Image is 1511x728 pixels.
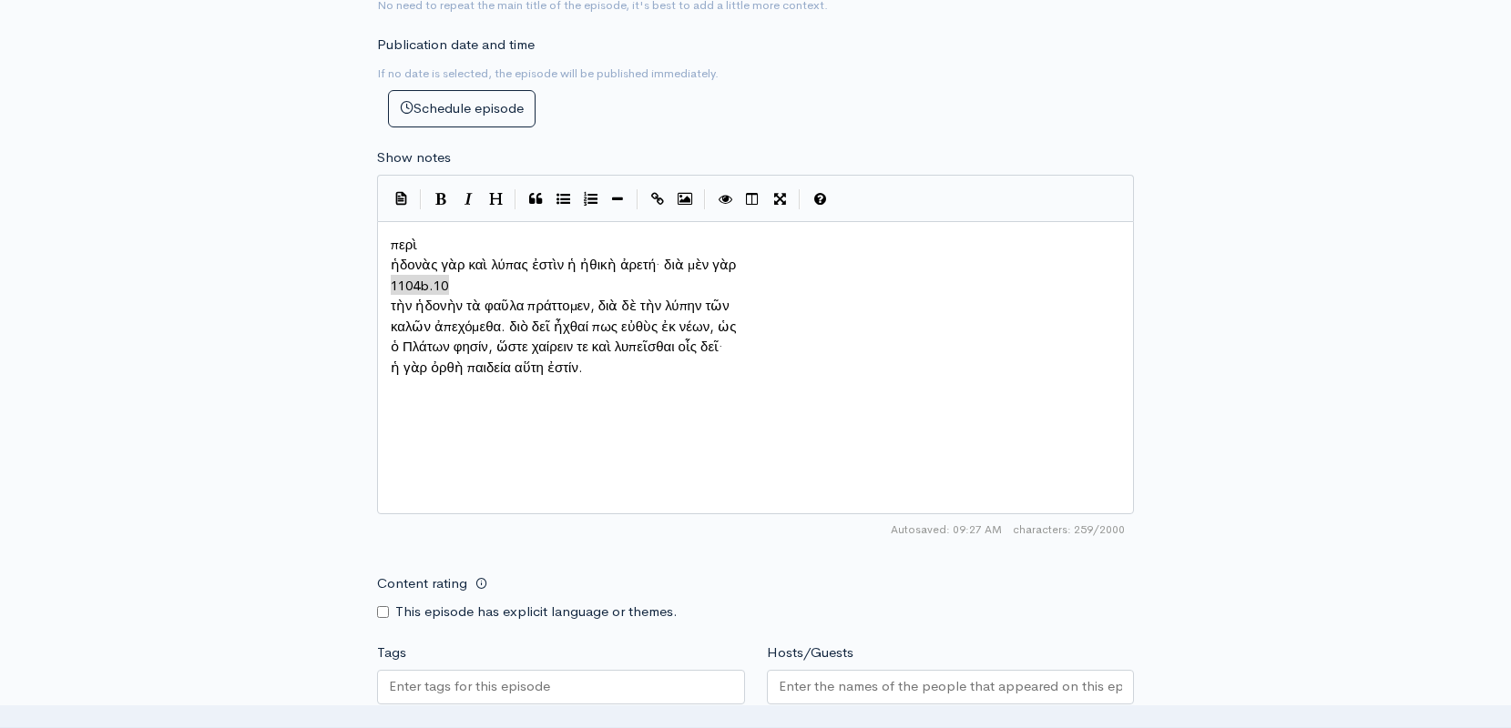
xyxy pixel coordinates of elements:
button: Toggle Fullscreen [766,186,793,213]
i: | [515,189,516,210]
button: Create Link [644,186,671,213]
i: | [637,189,638,210]
label: Show notes [377,147,451,168]
span: 259/2000 [1013,521,1125,538]
button: Toggle Side by Side [739,186,766,213]
span: καλῶν ἀπεχόμεθα. διὸ δεῖ ἦχθαί πως εὐθὺς ἐκ νέων, ὡς [391,318,737,335]
button: Numbered List [577,186,604,213]
label: This episode has explicit language or themes. [395,602,678,622]
label: Content rating [377,565,467,602]
label: Tags [377,642,406,663]
span: Autosaved: 09:27 AM [891,521,1002,538]
button: Insert Image [671,186,699,213]
button: Schedule episode [388,90,536,127]
span: ἡ γὰρ ὀρθὴ παιδεία αὕτη ἐστίν. [391,359,583,376]
input: Enter the names of the people that appeared on this episode [779,676,1123,697]
span: περὶ [391,236,417,253]
span: ὁ Πλάτων φησίν, ὥστε χαίρειν τε καὶ λυπεῖσθαι οἷς δεῖ· [391,338,723,355]
span: 1104b.10 [391,277,448,294]
small: If no date is selected, the episode will be published immediately. [377,66,719,81]
i: | [420,189,422,210]
label: Publication date and time [377,35,535,56]
button: Toggle Preview [711,186,739,213]
span: ἡδονὰς γὰρ καὶ λύπας ἐστὶν ἡ ἠθικὴ ἀρετή· διὰ μὲν γὰρ [391,256,736,273]
span: τὴν ἡδονὴν τὰ φαῦλα πράττομεν, διὰ δὲ τὴν λύπην τῶν [391,297,730,314]
button: Italic [454,186,482,213]
button: Heading [482,186,509,213]
button: Insert Horizontal Line [604,186,631,213]
button: Quote [522,186,549,213]
button: Markdown Guide [806,186,833,213]
input: Enter tags for this episode [389,676,553,697]
button: Insert Show Notes Template [387,184,414,211]
i: | [799,189,801,210]
button: Generic List [549,186,577,213]
label: Hosts/Guests [767,642,853,663]
button: Bold [427,186,454,213]
i: | [704,189,706,210]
